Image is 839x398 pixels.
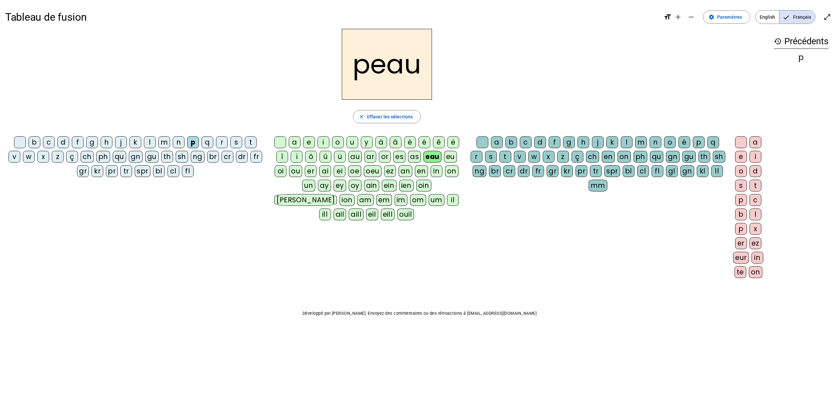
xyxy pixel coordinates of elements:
[473,165,486,177] div: ng
[577,136,589,148] div: h
[319,165,331,177] div: ai
[693,136,705,148] div: p
[135,165,150,177] div: spr
[340,194,355,206] div: ion
[81,151,94,163] div: ch
[698,151,710,163] div: th
[359,114,364,120] mat-icon: close
[43,136,55,148] div: c
[687,13,695,21] mat-icon: remove
[547,165,558,177] div: gr
[750,194,761,206] div: c
[305,165,317,177] div: er
[191,151,205,163] div: ng
[445,165,459,177] div: on
[236,151,248,163] div: dr
[415,165,428,177] div: en
[650,151,663,163] div: qu
[433,136,445,148] div: ê
[429,194,444,206] div: um
[332,136,344,148] div: o
[505,136,517,148] div: b
[230,136,242,148] div: s
[158,136,170,148] div: m
[735,180,747,191] div: s
[561,165,573,177] div: kr
[346,136,358,148] div: u
[342,29,432,100] h2: peau
[549,136,560,148] div: f
[703,10,750,24] button: Paramètres
[447,194,459,206] div: il
[101,136,112,148] div: h
[395,194,407,206] div: im
[635,136,647,148] div: m
[682,151,696,163] div: gu
[590,165,602,177] div: tr
[129,136,141,148] div: k
[774,37,782,45] mat-icon: history
[318,136,329,148] div: i
[735,151,747,163] div: e
[52,151,64,163] div: z
[534,136,546,148] div: d
[348,165,361,177] div: oe
[376,194,392,206] div: em
[361,136,373,148] div: y
[444,151,457,163] div: eu
[713,151,725,163] div: sh
[707,136,719,148] div: q
[187,136,199,148] div: p
[245,136,257,148] div: t
[774,53,829,61] div: p
[9,151,20,163] div: v
[250,151,262,163] div: fr
[397,209,414,220] div: ouil
[334,151,346,163] div: ü
[320,151,331,163] div: û
[717,13,742,21] span: Paramètres
[399,165,412,177] div: an
[381,209,395,220] div: eill
[207,151,219,163] div: br
[222,151,233,163] div: cr
[735,223,747,235] div: p
[77,165,89,177] div: gr
[750,223,761,235] div: x
[176,151,188,163] div: sh
[604,165,620,177] div: spr
[637,165,649,177] div: cl
[685,10,698,24] button: Diminuer la taille de la police
[499,151,511,163] div: t
[167,165,179,177] div: cl
[518,165,530,177] div: dr
[390,136,401,148] div: â
[735,209,747,220] div: b
[382,180,397,191] div: ein
[697,165,709,177] div: kl
[115,136,127,148] div: j
[23,151,35,163] div: w
[29,136,40,148] div: b
[5,309,834,317] p: Développé par [PERSON_NAME]. Envoyez des commentaires ou des rétroactions à [EMAIL_ADDRESS][DOMAI...
[734,266,746,278] div: te
[491,136,503,148] div: a
[161,151,173,163] div: th
[144,136,156,148] div: l
[749,266,762,278] div: on
[375,136,387,148] div: à
[735,165,747,177] div: o
[779,10,815,24] span: Français
[735,194,747,206] div: p
[334,209,346,220] div: ail
[302,180,315,191] div: un
[349,209,363,220] div: aill
[303,136,315,148] div: e
[379,151,391,163] div: or
[733,252,749,264] div: eur
[384,165,396,177] div: ez
[471,151,482,163] div: r
[557,151,569,163] div: z
[750,237,761,249] div: ez
[750,136,761,148] div: a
